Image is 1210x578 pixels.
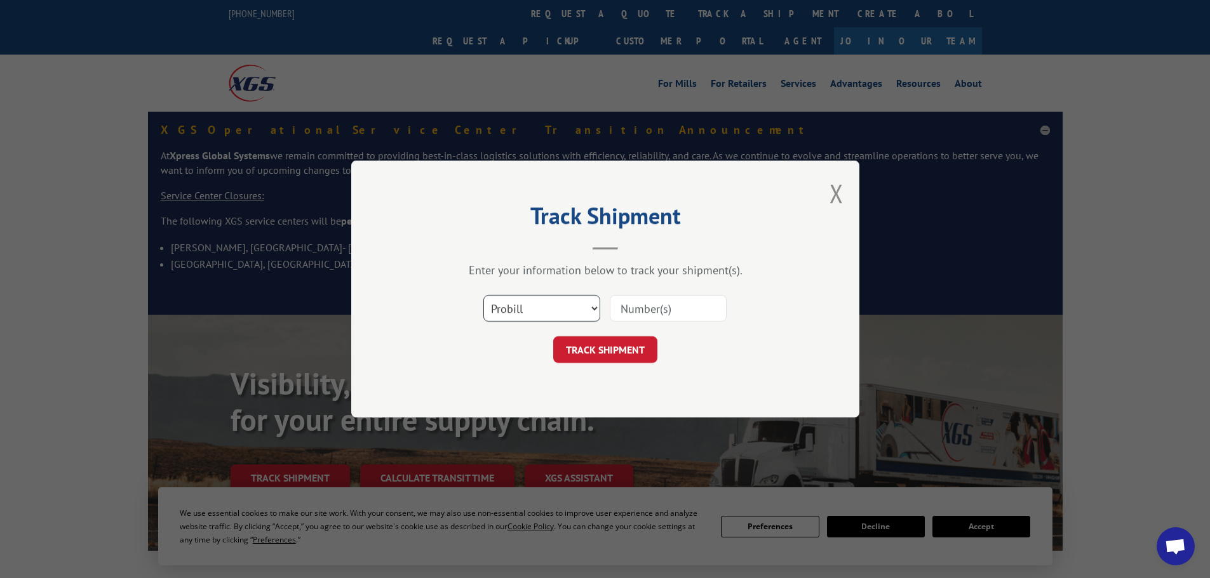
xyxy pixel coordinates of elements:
[553,336,657,363] button: TRACK SHIPMENT
[415,207,796,231] h2: Track Shipment
[1157,527,1195,565] a: Open chat
[415,263,796,277] div: Enter your information below to track your shipment(s).
[830,176,844,210] button: Close modal
[610,295,727,322] input: Number(s)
